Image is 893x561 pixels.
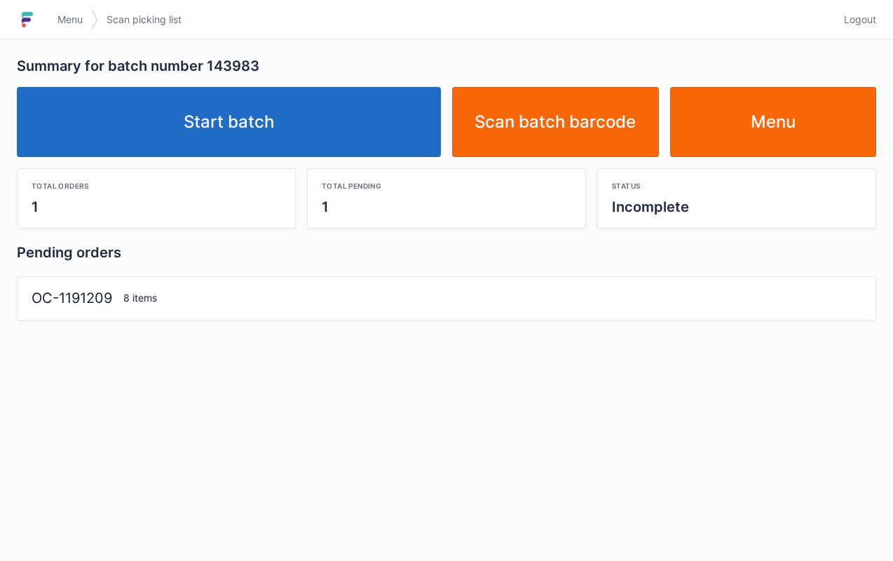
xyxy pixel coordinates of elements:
[107,13,182,27] span: Scan picking list
[322,197,571,217] div: 1
[118,291,867,305] div: 8 items
[98,7,190,32] a: Scan picking list
[49,7,91,32] a: Menu
[844,13,876,27] span: Logout
[17,56,876,76] h2: Summary for batch number 143983
[322,180,571,191] div: Total pending
[836,7,876,32] a: Logout
[612,197,861,217] div: Incomplete
[452,87,659,157] a: Scan batch barcode
[17,243,876,262] h2: Pending orders
[26,288,118,309] div: OC-1191209
[91,3,98,36] img: svg>
[32,180,281,191] div: Total orders
[57,13,83,27] span: Menu
[612,180,861,191] div: Status
[670,87,877,157] a: Menu
[32,197,281,217] div: 1
[17,87,441,157] a: Start batch
[17,8,38,31] img: logo-small.jpg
